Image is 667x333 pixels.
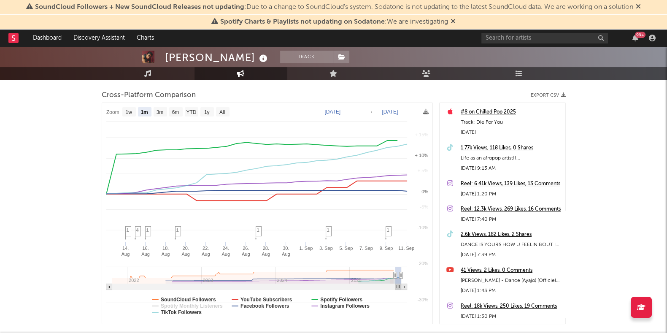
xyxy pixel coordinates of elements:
div: [PERSON_NAME] - Dance (Ayajo) [Officiel Audio] [461,276,561,286]
span: 1 [387,227,389,233]
button: 99+ [632,35,638,41]
text: 7. Sep [359,246,373,251]
text: -20% [417,261,428,266]
a: Reel: 12.3k Views, 269 Likes, 16 Comments [461,204,561,214]
text: + 15% [415,132,428,137]
text: 1w [125,109,132,115]
div: [DATE] 9:13 AM [461,163,561,173]
text: 1y [204,109,209,115]
text: 1m [140,109,148,115]
text: 11. Sep [398,246,414,251]
text: + 10% [415,153,428,158]
text: 16. Aug [141,246,150,257]
text: 14. Aug [121,246,130,257]
span: 4 [136,227,139,233]
text: [DATE] [324,109,340,115]
text: 3m [156,109,163,115]
span: Spotify Charts & Playlists not updating on Sodatone [220,19,385,25]
button: Export CSV [531,93,566,98]
span: : We are investigating [220,19,448,25]
span: Dismiss [451,19,456,25]
div: [DATE] 1:43 PM [461,286,561,296]
text: YouTube Subscribers [240,297,292,303]
div: [DATE] 7:40 PM [461,214,561,225]
text: 6m [172,109,179,115]
div: DANCE IS YOURS HOW U FEELIN BOUT IT ? #afropop #fyp #viral #tyla #tiktok [461,240,561,250]
text: 5. Sep [339,246,353,251]
text: Facebook Followers [240,303,289,309]
text: 3. Sep [319,246,332,251]
text: YTD [186,109,196,115]
text: SoundCloud Followers [161,297,216,303]
text: 24. Aug [221,246,230,257]
text: + 5% [417,168,428,173]
div: [DATE] 7:39 PM [461,250,561,260]
a: 1.77k Views, 118 Likes, 0 Shares [461,143,561,153]
text: 0% [421,189,428,194]
a: Charts [131,30,160,46]
text: Instagram Followers [320,303,370,309]
text: 28. Aug [262,246,270,257]
text: -5% [420,204,428,209]
text: Zoom [106,109,119,115]
div: [PERSON_NAME] [165,51,270,65]
text: → [368,109,373,115]
text: 20. Aug [181,246,190,257]
button: Track [280,51,333,63]
text: Spotify Followers [320,297,362,303]
input: Search for artists [481,33,608,43]
div: [DATE] 1:20 PM [461,189,561,199]
div: Life as an afropop artist!! #carllowewannaparty #love #dieforyou #africantiktok #musiciansoftiktok [461,153,561,163]
span: 1 [257,227,259,233]
span: : Due to a change to SoundCloud's system, Sodatone is not updating to the latest SoundCloud data.... [35,4,633,11]
span: Dismiss [636,4,641,11]
span: 1 [327,227,329,233]
a: Discovery Assistant [68,30,131,46]
span: 1 [127,227,129,233]
div: Track: Die For You [461,117,561,127]
span: 1 [176,227,179,233]
a: Dashboard [27,30,68,46]
text: 9. Sep [379,246,393,251]
text: 22. Aug [201,246,210,257]
a: Reel: 6.41k Views, 139 Likes, 13 Comments [461,179,561,189]
span: SoundCloud Followers + New SoundCloud Releases not updating [35,4,244,11]
text: All [219,109,224,115]
text: -10% [417,225,428,230]
div: [DATE] 1:30 PM [461,311,561,322]
text: 18. Aug [161,246,170,257]
text: -30% [417,297,428,302]
text: 30. Aug [282,246,290,257]
span: Cross-Platform Comparison [102,90,196,100]
a: #8 on Chilled Pop 2025 [461,107,561,117]
a: 41 Views, 2 Likes, 0 Comments [461,265,561,276]
text: [DATE] [382,109,398,115]
a: 2.6k Views, 182 Likes, 2 Shares [461,230,561,240]
span: 1 [146,227,149,233]
a: Reel: 18k Views, 250 Likes, 19 Comments [461,301,561,311]
text: 1. Sep [299,246,313,251]
div: [DATE] [461,127,561,138]
text: TikTok Followers [161,309,202,315]
text: 26. Aug [241,246,250,257]
div: 99 + [635,32,645,38]
text: Spotify Monthly Listeners [161,303,223,309]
